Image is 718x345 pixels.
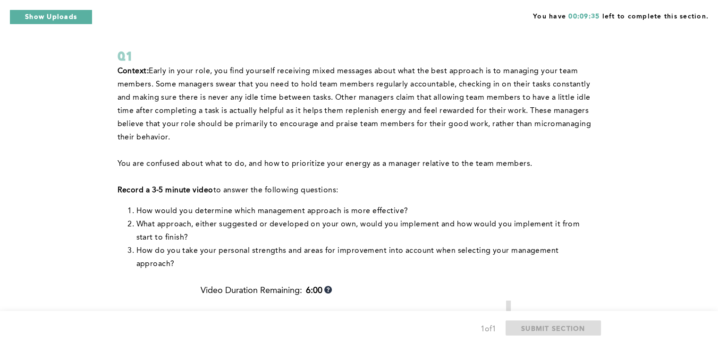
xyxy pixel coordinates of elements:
span: What approach, either suggested or developed on your own, would you implement and how would you i... [136,221,582,241]
span: Early in your role, you find yourself receiving mixed messages about what the best approach is to... [118,68,593,141]
b: 6:00 [306,286,322,296]
strong: Record a 3-5 minute video [118,187,213,194]
strong: Context: [118,68,149,75]
span: You have left to complete this section. [533,9,709,21]
button: Show Uploads [9,9,93,25]
span: 00:09:35 [568,13,600,20]
span: How would you determine which management approach is more effective? [136,207,408,215]
button: SUBMIT SECTION [506,320,601,336]
span: SUBMIT SECTION [521,324,585,333]
span: How do you take your personal strengths and areas for improvement into account when selecting you... [136,247,561,268]
div: Q1 [118,48,597,65]
div: 1 of 1 [481,323,496,336]
p: to answer the following questions: [118,184,597,197]
span: You are confused about what to do, and how to prioritize your energy as a manager relative to the... [118,160,532,168]
div: Video Duration Remaining: [201,286,332,296]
